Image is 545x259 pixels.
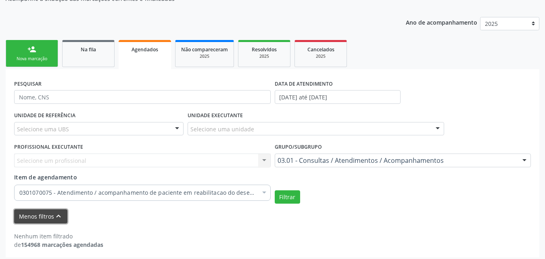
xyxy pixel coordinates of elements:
div: 2025 [181,53,228,59]
input: Selecione um intervalo [275,90,401,104]
div: Nova marcação [12,56,52,62]
label: UNIDADE EXECUTANTE [188,109,243,122]
button: Filtrar [275,190,300,204]
div: person_add [27,45,36,54]
span: Agendados [132,46,158,53]
label: UNIDADE DE REFERÊNCIA [14,109,75,122]
span: Cancelados [307,46,334,53]
p: Ano de acompanhamento [406,17,477,27]
label: Grupo/Subgrupo [275,141,322,154]
div: 2025 [244,53,284,59]
span: Item de agendamento [14,173,77,181]
span: Não compareceram [181,46,228,53]
span: Selecione uma unidade [190,125,254,133]
input: Nome, CNS [14,90,271,104]
span: 0301070075 - Atendimento / acompanhamento de paciente em reabilitacao do desenvolvimento neuropsi... [19,189,257,197]
strong: 154968 marcações agendadas [21,241,103,248]
label: DATA DE ATENDIMENTO [275,78,333,90]
span: 03.01 - Consultas / Atendimentos / Acompanhamentos [278,156,515,164]
span: Na fila [81,46,96,53]
span: Resolvidos [252,46,277,53]
button: Menos filtroskeyboard_arrow_up [14,209,67,223]
div: Nenhum item filtrado [14,232,103,240]
span: Selecione uma UBS [17,125,69,133]
label: PESQUISAR [14,78,42,90]
label: PROFISSIONAL EXECUTANTE [14,141,83,154]
i: keyboard_arrow_up [54,212,63,221]
div: 2025 [301,53,341,59]
div: de [14,240,103,249]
